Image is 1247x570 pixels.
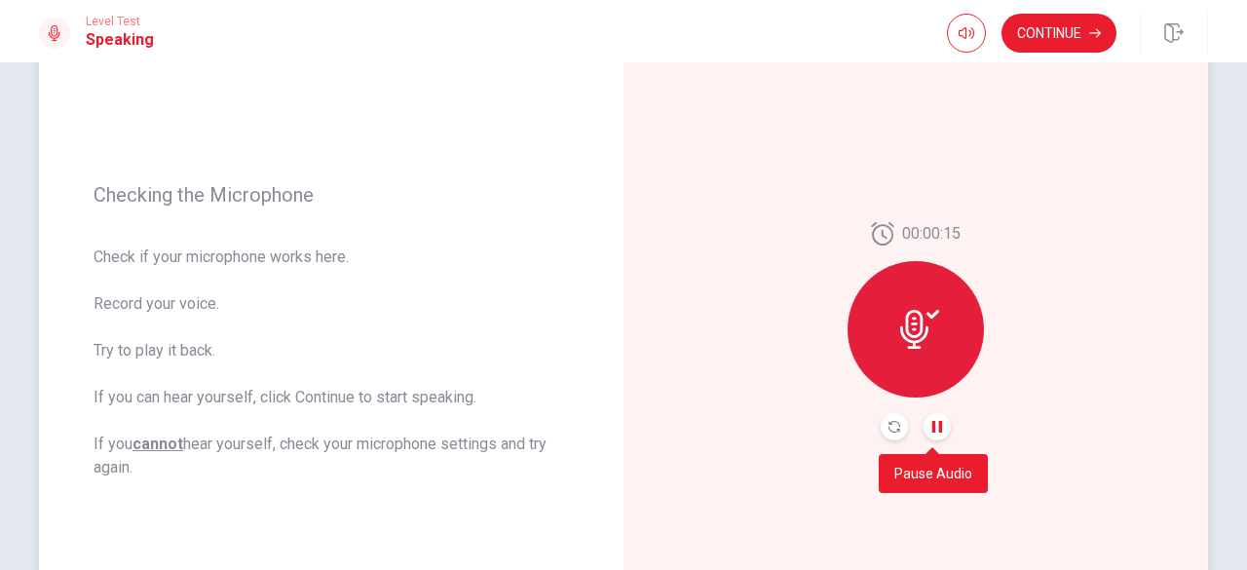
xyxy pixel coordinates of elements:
span: Checking the Microphone [94,183,569,207]
span: 00:00:15 [902,222,961,246]
div: Pause Audio [879,454,988,493]
h1: Speaking [86,28,154,52]
button: Record Again [881,413,908,440]
u: cannot [132,435,183,453]
button: Continue [1001,14,1116,53]
span: Check if your microphone works here. Record your voice. Try to play it back. If you can hear your... [94,246,569,479]
span: Level Test [86,15,154,28]
button: Pause Audio [924,413,951,440]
